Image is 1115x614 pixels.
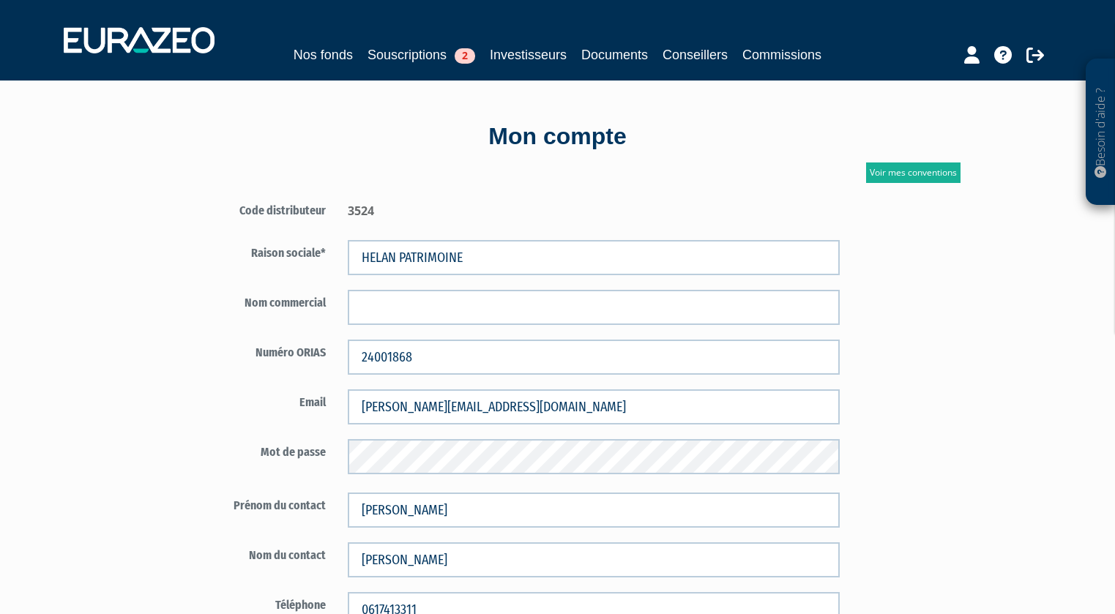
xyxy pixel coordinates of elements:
[166,389,338,411] label: Email
[368,45,475,65] a: Souscriptions2
[166,240,338,262] label: Raison sociale*
[166,439,338,461] label: Mot de passe
[64,27,215,53] img: 1732889491-logotype_eurazeo_blanc_rvb.png
[166,290,338,312] label: Nom commercial
[166,542,338,564] label: Nom du contact
[581,45,648,65] a: Documents
[663,45,728,65] a: Conseillers
[166,198,338,220] label: Code distributeur
[455,48,475,64] span: 2
[294,45,353,65] a: Nos fonds
[141,120,975,154] div: Mon compte
[337,198,851,220] div: 3524
[166,592,338,614] label: Téléphone
[490,45,567,65] a: Investisseurs
[1092,67,1109,198] p: Besoin d'aide ?
[742,45,821,65] a: Commissions
[166,493,338,514] label: Prénom du contact
[166,340,338,362] label: Numéro ORIAS
[866,162,961,183] a: Voir mes conventions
